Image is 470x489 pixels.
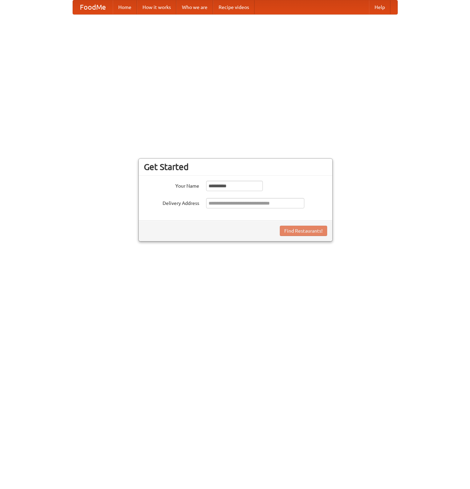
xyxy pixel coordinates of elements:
label: Delivery Address [144,198,199,207]
button: Find Restaurants! [280,226,327,236]
a: Home [113,0,137,14]
label: Your Name [144,181,199,189]
a: Recipe videos [213,0,255,14]
a: How it works [137,0,176,14]
h3: Get Started [144,162,327,172]
a: FoodMe [73,0,113,14]
a: Help [369,0,390,14]
a: Who we are [176,0,213,14]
